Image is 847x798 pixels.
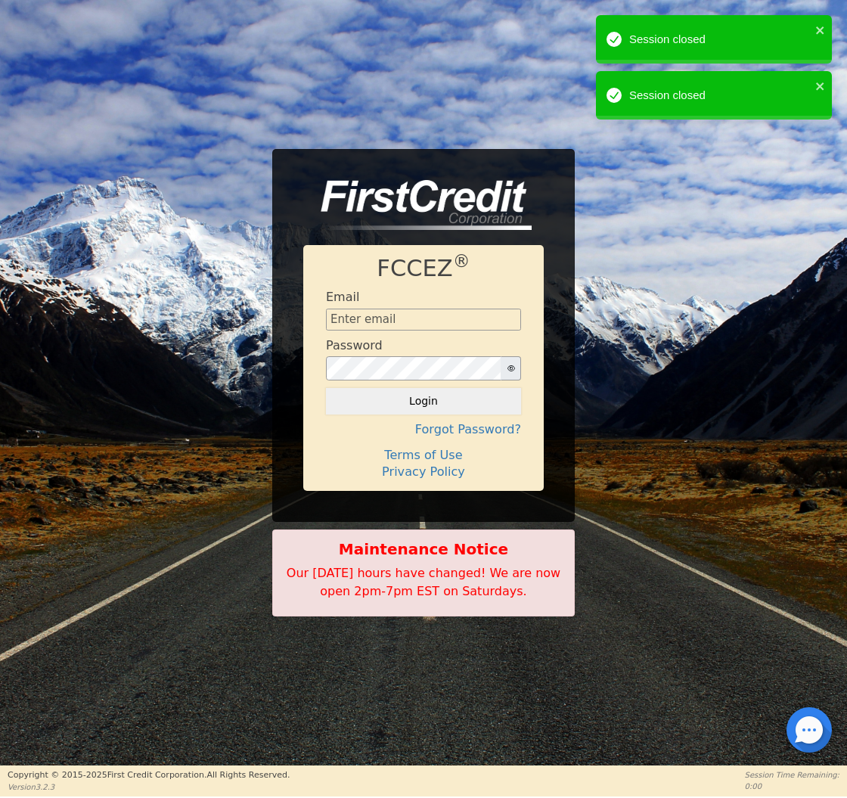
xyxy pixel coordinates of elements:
h4: Email [326,290,359,304]
h4: Privacy Policy [326,464,521,479]
button: close [815,77,826,95]
p: Copyright © 2015- 2025 First Credit Corporation. [8,769,290,782]
h4: Terms of Use [326,448,521,462]
h4: Forgot Password? [326,422,521,436]
h4: Password [326,338,383,352]
h1: FCCEZ [326,255,521,283]
p: 0:00 [745,781,839,792]
input: password [326,356,501,380]
input: Enter email [326,309,521,331]
p: Version 3.2.3 [8,781,290,793]
div: Session closed [629,87,811,104]
b: Maintenance Notice [281,538,566,560]
img: logo-CMu_cnol.png [303,180,532,230]
button: close [815,21,826,39]
span: Our [DATE] hours have changed! We are now open 2pm-7pm EST on Saturdays. [287,566,560,598]
button: Login [326,388,521,414]
sup: ® [453,251,470,271]
p: Session Time Remaining: [745,769,839,781]
span: All Rights Reserved. [206,770,290,780]
div: Session closed [629,31,811,48]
